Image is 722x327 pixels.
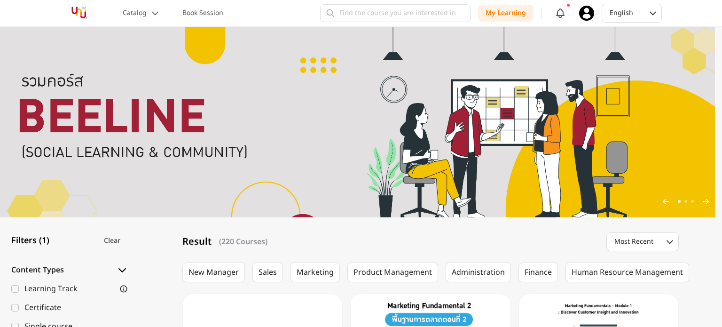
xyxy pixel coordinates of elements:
button: Human Resource Management [565,263,689,282]
div: English [610,8,636,18]
img: YourNextU Logo [60,5,98,22]
p: Finance [525,267,552,278]
p: Catalog [123,8,147,18]
button: Sales [252,263,283,282]
p: Sales [259,267,277,278]
div: Certificate [24,302,128,313]
p: Product Management [353,267,432,278]
input: Find the course you are interested in [320,4,471,22]
h3: Result [182,235,212,248]
button: My Learning [478,5,534,22]
button: Catalog [117,5,165,22]
p: My Learning [486,8,526,18]
p: Human Resource Management [572,267,683,278]
button: Clear [96,232,128,249]
button: Administration [446,263,511,282]
p: Book Session [182,8,223,18]
button: Finance [518,263,558,282]
div: Learning Track [24,283,78,295]
button: Marketing [290,263,340,282]
button: Book Session [177,5,229,22]
div: Most Recent [614,237,653,247]
button: Product Management [347,263,438,282]
p: New Manager [188,267,239,278]
p: Filters (1) [11,234,49,247]
button: New Manager [182,263,245,282]
p: Marketing [297,267,334,278]
p: Clear [104,236,120,246]
p: (220 Courses) [219,236,267,247]
p: Content Types [11,264,64,276]
p: Administration [452,267,505,278]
